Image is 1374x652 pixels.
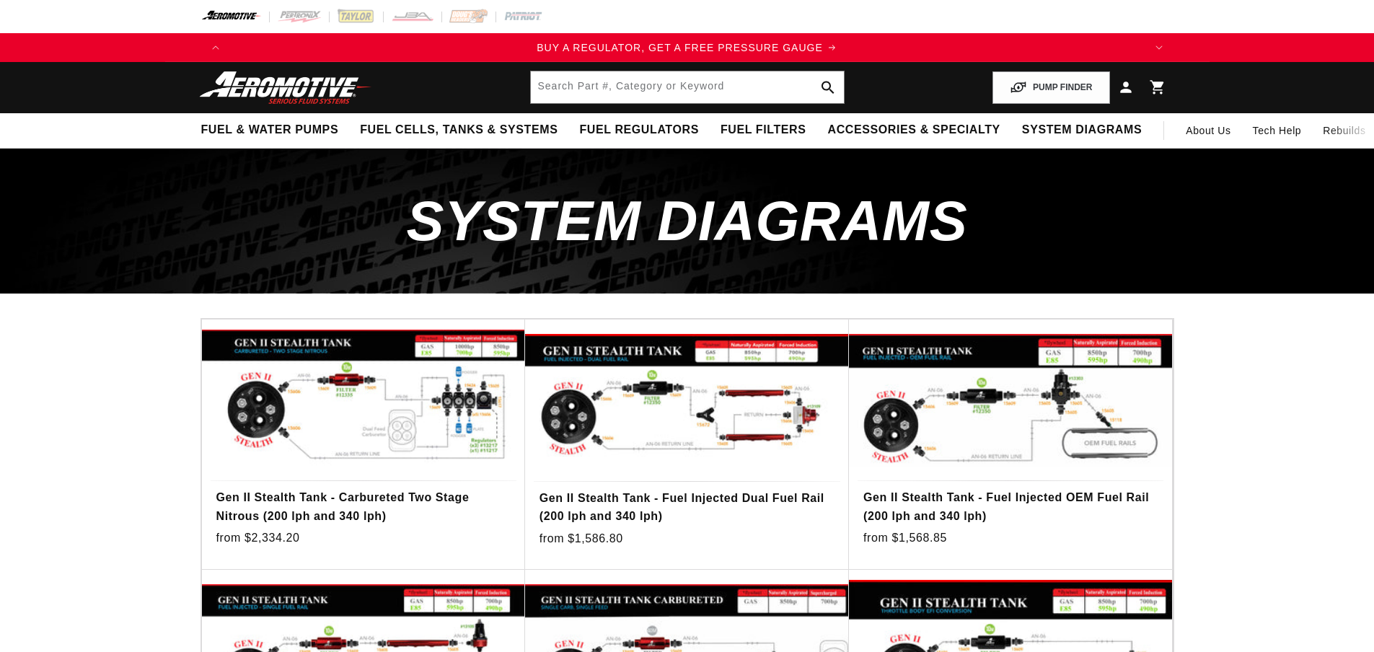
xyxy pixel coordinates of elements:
button: search button [812,71,844,103]
a: Gen II Stealth Tank - Carbureted Two Stage Nitrous (200 lph and 340 lph) [216,488,511,525]
span: Fuel Regulators [579,123,698,138]
summary: Accessories & Specialty [817,113,1011,147]
span: Rebuilds [1323,123,1365,138]
summary: Fuel Cells, Tanks & Systems [349,113,568,147]
button: Translation missing: en.sections.announcements.previous_announcement [201,33,230,62]
button: Translation missing: en.sections.announcements.next_announcement [1145,33,1173,62]
span: System Diagrams [1022,123,1142,138]
span: Accessories & Specialty [828,123,1000,138]
img: Aeromotive [195,71,376,105]
span: Fuel Filters [721,123,806,138]
input: Search by Part Number, Category or Keyword [531,71,844,103]
div: 1 of 4 [230,40,1145,56]
span: Tech Help [1253,123,1302,138]
summary: Fuel Filters [710,113,817,147]
span: System Diagrams [407,189,968,252]
span: BUY A REGULATOR, GET A FREE PRESSURE GAUGE [537,42,823,53]
a: About Us [1175,113,1241,148]
summary: Fuel & Water Pumps [190,113,350,147]
summary: System Diagrams [1011,113,1153,147]
summary: Fuel Regulators [568,113,709,147]
span: Fuel & Water Pumps [201,123,339,138]
div: Announcement [230,40,1145,56]
a: BUY A REGULATOR, GET A FREE PRESSURE GAUGE [230,40,1145,56]
span: About Us [1186,125,1230,136]
a: Gen II Stealth Tank - Fuel Injected Dual Fuel Rail (200 lph and 340 lph) [540,489,834,526]
slideshow-component: Translation missing: en.sections.announcements.announcement_bar [165,33,1210,62]
button: PUMP FINDER [992,71,1109,104]
span: Fuel Cells, Tanks & Systems [360,123,558,138]
a: Gen II Stealth Tank - Fuel Injected OEM Fuel Rail (200 lph and 340 lph) [863,488,1158,525]
summary: Tech Help [1242,113,1313,148]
